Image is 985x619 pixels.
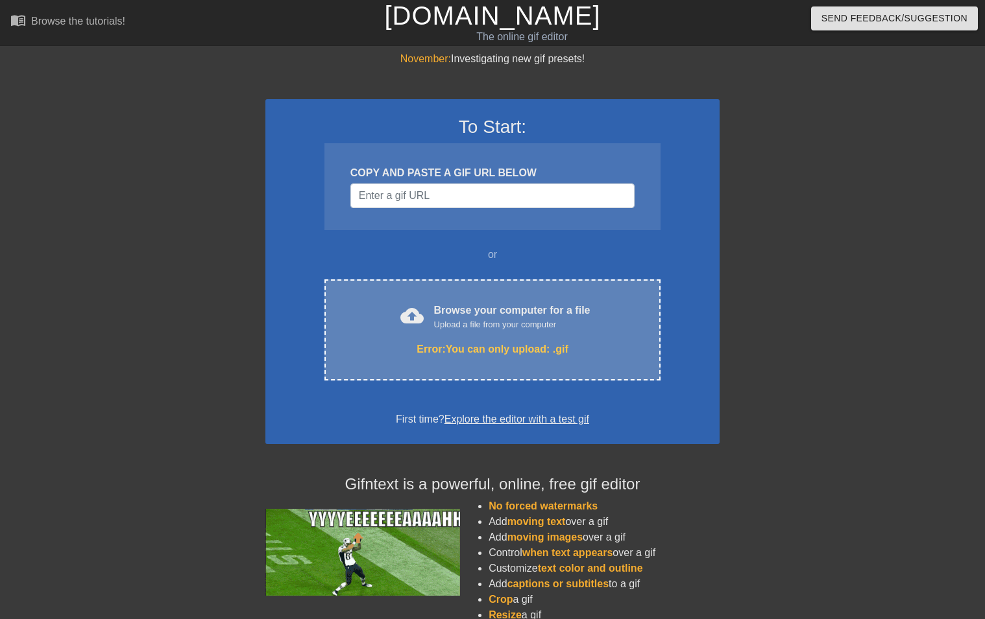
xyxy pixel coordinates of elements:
img: football_small.gif [265,509,460,596]
span: when text appears [522,547,613,558]
div: COPY AND PASTE A GIF URL BELOW [350,165,635,181]
span: cloud_upload [400,304,424,327]
span: menu_book [10,12,26,28]
input: Username [350,183,635,208]
div: or [299,247,686,263]
h4: Gifntext is a powerful, online, free gif editor [265,475,720,494]
li: a gif [489,592,720,607]
a: Browse the tutorials! [10,12,125,32]
span: Crop [489,594,513,605]
li: Add to a gif [489,576,720,592]
div: The online gif editor [335,29,709,45]
span: November: [400,53,451,64]
div: Investigating new gif presets! [265,51,720,67]
span: captions or subtitles [507,578,609,589]
li: Add over a gif [489,530,720,545]
div: First time? [282,412,703,427]
li: Control over a gif [489,545,720,561]
a: Explore the editor with a test gif [444,414,589,425]
span: text color and outline [538,563,643,574]
div: Upload a file from your computer [434,318,590,331]
li: Customize [489,561,720,576]
a: [DOMAIN_NAME] [384,1,600,30]
h3: To Start: [282,116,703,138]
div: Browse the tutorials! [31,16,125,27]
div: Browse your computer for a file [434,303,590,331]
li: Add over a gif [489,514,720,530]
span: moving images [507,531,583,543]
span: No forced watermarks [489,500,598,511]
button: Send Feedback/Suggestion [811,6,978,30]
span: moving text [507,516,566,527]
span: Send Feedback/Suggestion [821,10,967,27]
div: Error: You can only upload: .gif [352,342,633,357]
